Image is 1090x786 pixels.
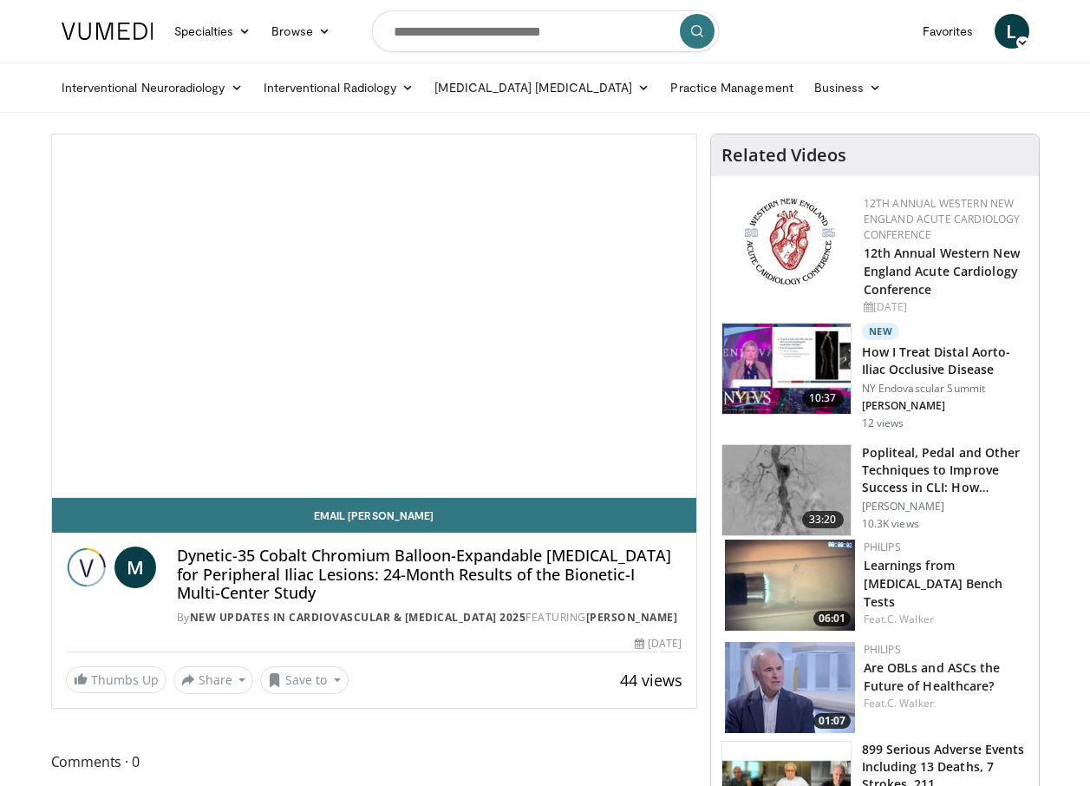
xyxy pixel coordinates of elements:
a: Browse [261,14,341,49]
input: Search topics, interventions [372,10,719,52]
a: 10:37 New How I Treat Distal Aorto-Iliac Occlusive Disease NY Endovascular Summit [PERSON_NAME] 1... [721,323,1028,430]
div: Feat. [864,612,1025,627]
a: Interventional Neuroradiology [51,70,253,105]
p: NY Endovascular Summit [862,382,1028,396]
h3: Popliteal, Pedal and Other Techniques to Improve Success in CLI: How… [862,444,1028,496]
p: 12 views [862,416,904,430]
img: New Updates in Cardiovascular & Interventional Radiology 2025 [66,547,108,588]
span: Comments 0 [51,750,697,773]
a: Learnings from [MEDICAL_DATA] Bench Tests [864,557,1003,610]
img: 0954f259-7907-4053-a817-32a96463ecc8.png.150x105_q85_autocrop_double_scale_upscale_version-0.2.png [741,196,838,287]
button: Save to [260,666,349,694]
p: New [862,323,900,340]
p: [PERSON_NAME] [862,399,1028,413]
a: 33:20 Popliteal, Pedal and Other Techniques to Improve Success in CLI: How… [PERSON_NAME] 10.3K v... [721,444,1028,536]
a: [MEDICAL_DATA] [MEDICAL_DATA] [424,70,660,105]
div: [DATE] [864,299,1025,315]
img: 0547a951-2e8b-4df6-bc87-cc102613d05c.150x105_q85_crop-smart_upscale.jpg [725,540,855,631]
span: 33:20 [802,511,844,528]
img: 75a3f960-6a0f-456d-866c-450ec948de62.150x105_q85_crop-smart_upscale.jpg [725,642,855,733]
a: 12th Annual Western New England Acute Cardiology Conference [864,245,1020,298]
button: Share [173,666,254,694]
h4: Related Videos [721,145,846,166]
span: 01:07 [813,713,851,729]
a: Business [804,70,892,105]
a: [PERSON_NAME] [586,610,678,625]
span: 06:01 [813,611,851,626]
h4: Dynetic-35 Cobalt Chromium Balloon-Expandable [MEDICAL_DATA] for Peripheral Iliac Lesions: 24-Mon... [177,547,682,603]
a: 12th Annual Western New England Acute Cardiology Conference [864,196,1021,242]
a: Interventional Radiology [253,70,425,105]
a: Email [PERSON_NAME] [52,498,696,533]
span: 44 views [620,670,682,691]
a: Thumbs Up [66,666,166,693]
a: 06:01 [725,540,855,631]
div: By FEATURING [177,610,682,626]
img: 4b355214-b789-4d36-b463-674db39b8a24.150x105_q85_crop-smart_upscale.jpg [722,324,851,414]
a: Specialties [164,14,262,49]
p: 10.3K views [862,517,919,531]
a: Are OBLs and ASCs the Future of Healthcare? [864,659,1001,694]
a: M [114,547,156,588]
a: 01:07 [725,642,855,733]
a: C. Walker [887,612,934,626]
h3: How I Treat Distal Aorto-Iliac Occlusive Disease [862,344,1028,378]
a: New Updates in Cardiovascular & [MEDICAL_DATA] 2025 [190,610,526,625]
img: VuMedi Logo [62,23,153,40]
span: 10:37 [802,390,844,407]
a: Philips [864,540,901,554]
video-js: Video Player [52,134,696,498]
p: [PERSON_NAME] [862,500,1028,514]
div: [DATE] [635,636,682,652]
a: Philips [864,642,901,657]
a: Favorites [912,14,984,49]
a: C. Walker [887,696,934,711]
a: Practice Management [660,70,803,105]
a: L [995,14,1029,49]
img: T6d-rUZNqcn4uJqH4xMDoxOjBrO-I4W8.150x105_q85_crop-smart_upscale.jpg [722,445,851,535]
div: Feat. [864,696,1025,711]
